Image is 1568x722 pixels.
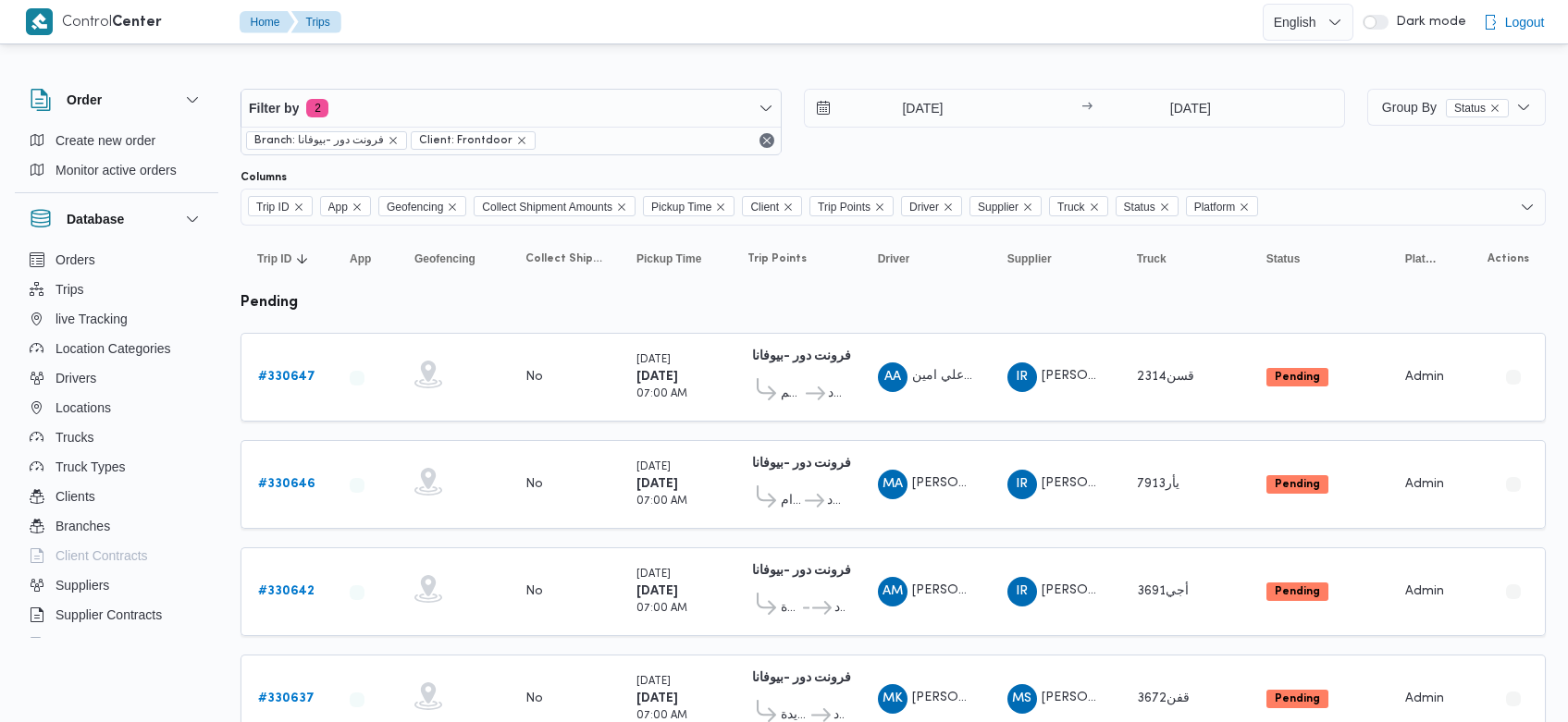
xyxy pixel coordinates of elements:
button: Create new order [22,126,211,155]
b: [DATE] [636,371,678,383]
span: Supplier [978,197,1019,217]
span: Branch: فرونت دور -بيوفانا [246,131,407,150]
div: No [525,476,543,493]
b: فرونت دور -بيوفانا [752,458,851,470]
span: [PERSON_NAME] [PERSON_NAME] الشناطوفي [912,584,1191,596]
button: Truck Types [22,452,211,482]
span: Admin [1405,371,1444,383]
small: 07:00 AM [636,604,687,614]
button: Actions [1499,470,1528,499]
img: X8yXhbKr1z7QwAAAABJRU5ErkJggg== [26,8,53,35]
button: Remove Trip ID from selection in this group [293,202,304,213]
span: App [328,197,348,217]
button: Orders [22,245,211,275]
button: Client Contracts [22,541,211,570]
span: live Tracking [56,308,128,330]
button: Actions [1499,362,1528,392]
button: Remove Client from selection in this group [783,202,794,213]
span: Logout [1505,11,1545,33]
span: Branch: فرونت دور -بيوفانا [254,132,384,149]
span: Supplier Contracts [56,604,162,626]
span: Trip Points [809,196,894,216]
span: [PERSON_NAME][DATE] [PERSON_NAME] [1042,370,1297,382]
button: Locations [22,393,211,422]
button: Trips [22,275,211,304]
span: Client: Frontdoor [419,132,512,149]
span: Status [1124,197,1155,217]
span: Trip ID [248,196,313,216]
span: Create new order [56,129,155,152]
span: Admin [1405,692,1444,704]
span: Status [1116,196,1179,216]
span: Monitor active orders [56,159,177,181]
button: Clients [22,482,211,511]
svg: Sorted in descending order [295,251,310,266]
span: فرونت دور مسطرد [834,597,845,619]
button: Trip IDSorted in descending order [250,244,324,274]
small: 07:00 AM [636,711,687,721]
span: MK [883,684,903,714]
button: Supplier Contracts [22,600,211,630]
div: Amaro Muhammad Fozai Hafiz Awad Alshnatofi [878,577,907,606]
span: MA [883,470,903,499]
span: Collect Shipment Amounts [474,196,636,216]
span: Client [750,197,779,217]
span: Geofencing [387,197,443,217]
b: فرونت دور -بيوفانا [752,565,851,577]
button: Monitor active orders [22,155,211,185]
span: Admin [1405,478,1444,490]
span: Devices [56,633,102,655]
span: قسن2314 [1137,371,1194,383]
button: Open list of options [1520,200,1535,214]
b: # 330646 [258,478,315,490]
span: Drivers [56,367,96,389]
a: #330646 [258,473,315,496]
span: علي امين [PERSON_NAME] [912,370,1073,382]
button: Geofencing [407,244,500,274]
span: Supplier [1007,251,1052,266]
b: [DATE] [636,478,678,490]
button: Filter by2 active filters [241,90,781,127]
span: Pickup Time [636,251,701,266]
span: قسم الأهرام [781,490,802,512]
button: Drivers [22,363,211,393]
span: [PERSON_NAME][DATE] [PERSON_NAME] [1042,584,1297,596]
button: Logout [1475,4,1552,41]
span: Status [1446,99,1509,117]
span: Trip ID; Sorted in descending order [257,251,291,266]
button: Platform [1398,244,1444,274]
b: [DATE] [636,692,678,704]
span: Platform [1186,196,1259,216]
span: Pending [1266,690,1328,708]
div: Mustfi Ahmad Said Mustfi [878,470,907,499]
button: remove selected entity [1489,103,1500,114]
button: Location Categories [22,334,211,363]
h3: Database [67,208,124,230]
span: Truck [1049,196,1108,216]
button: Remove Trip Points from selection in this group [874,202,885,213]
button: Devices [22,630,211,659]
button: Remove Truck from selection in this group [1089,202,1100,213]
button: App [342,244,389,274]
span: Platform [1194,197,1236,217]
span: Actions [1488,251,1529,266]
span: App [350,251,371,266]
span: Admin [1405,585,1444,597]
div: Ibrahem Rmdhan Ibrahem Athman AbobIsha [1007,362,1037,392]
span: [PERSON_NAME][DATE] [PERSON_NAME] [1042,477,1297,489]
small: [DATE] [636,462,671,472]
button: Suppliers [22,570,211,600]
span: Trip ID [256,197,290,217]
b: # 330647 [258,371,315,383]
b: فرونت دور -بيوفانا [752,350,851,362]
span: Platform [1405,251,1437,266]
span: Truck [1137,251,1167,266]
div: Ibrahem Rmdhan Ibrahem Athman AbobIsha [1007,577,1037,606]
div: Mahmood Kamal Abadalghni Mahmood Ibrahem [878,684,907,714]
div: No [525,583,543,600]
span: Trucks [56,426,93,448]
button: live Tracking [22,304,211,334]
button: Trips [291,11,341,33]
div: Ali Amain Muhammad Yhaii [878,362,907,392]
button: Order [30,89,204,111]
